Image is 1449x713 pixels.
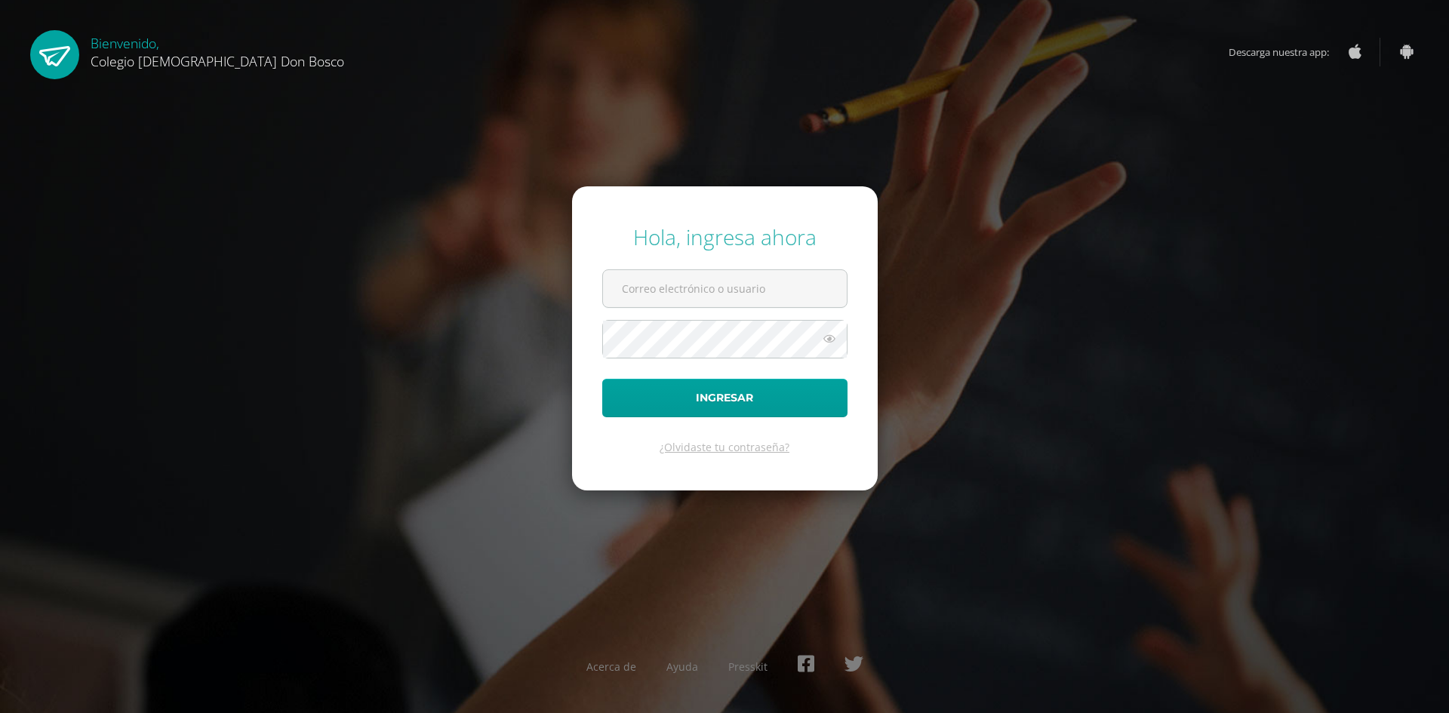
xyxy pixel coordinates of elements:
[666,659,698,674] a: Ayuda
[586,659,636,674] a: Acerca de
[602,223,848,251] div: Hola, ingresa ahora
[91,30,344,70] div: Bienvenido,
[1229,38,1344,66] span: Descarga nuestra app:
[660,440,789,454] a: ¿Olvidaste tu contraseña?
[602,379,848,417] button: Ingresar
[728,659,768,674] a: Presskit
[603,270,847,307] input: Correo electrónico o usuario
[91,52,344,70] span: Colegio [DEMOGRAPHIC_DATA] Don Bosco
